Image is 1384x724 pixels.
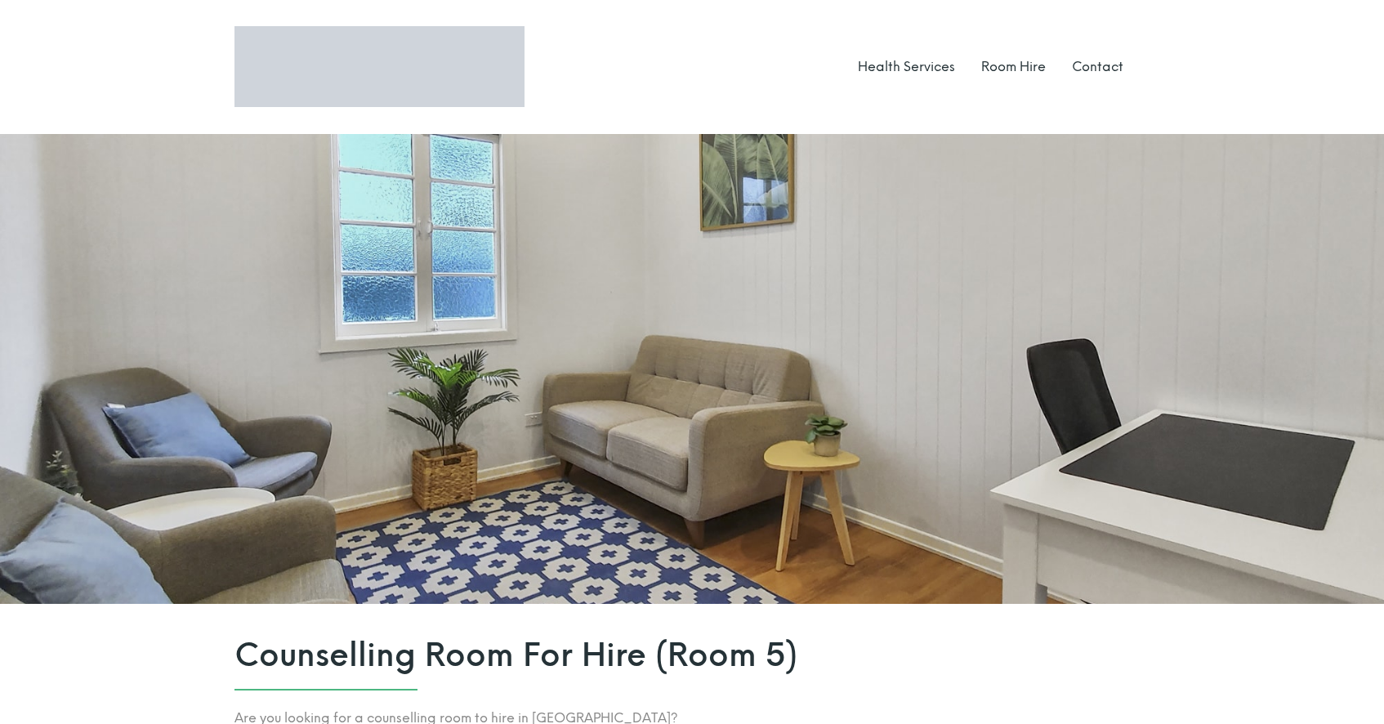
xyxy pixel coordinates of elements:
[1072,59,1123,74] a: Contact
[981,59,1046,74] a: Room Hire
[234,26,525,107] img: Logo Perfect Wellness 710x197
[858,59,955,74] a: Health Services
[234,637,1150,674] span: Counselling Room For Hire (Room 5)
